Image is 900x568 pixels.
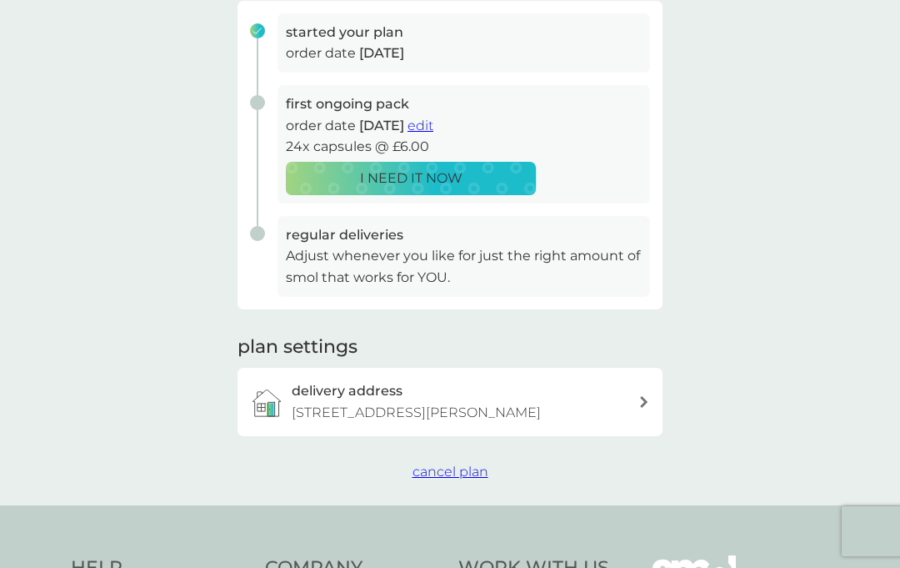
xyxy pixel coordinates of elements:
h2: plan settings [237,334,357,360]
h3: first ongoing pack [286,93,642,115]
p: 24x capsules @ £6.00 [286,136,642,158]
span: [DATE] [359,118,404,133]
p: Adjust whenever you like for just the right amount of smol that works for YOU. [286,245,642,288]
p: [STREET_ADDRESS][PERSON_NAME] [292,402,541,424]
span: edit [407,118,433,133]
button: edit [407,115,433,137]
p: I NEED IT NOW [360,168,462,189]
p: order date [286,43,642,64]
span: [DATE] [359,45,404,61]
h3: regular deliveries [286,224,642,246]
button: cancel plan [412,461,488,483]
span: cancel plan [412,464,488,480]
a: delivery address[STREET_ADDRESS][PERSON_NAME] [237,368,662,435]
button: I NEED IT NOW [286,162,536,195]
h3: delivery address [292,380,402,402]
p: order date [286,115,642,137]
h3: started your plan [286,22,642,43]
